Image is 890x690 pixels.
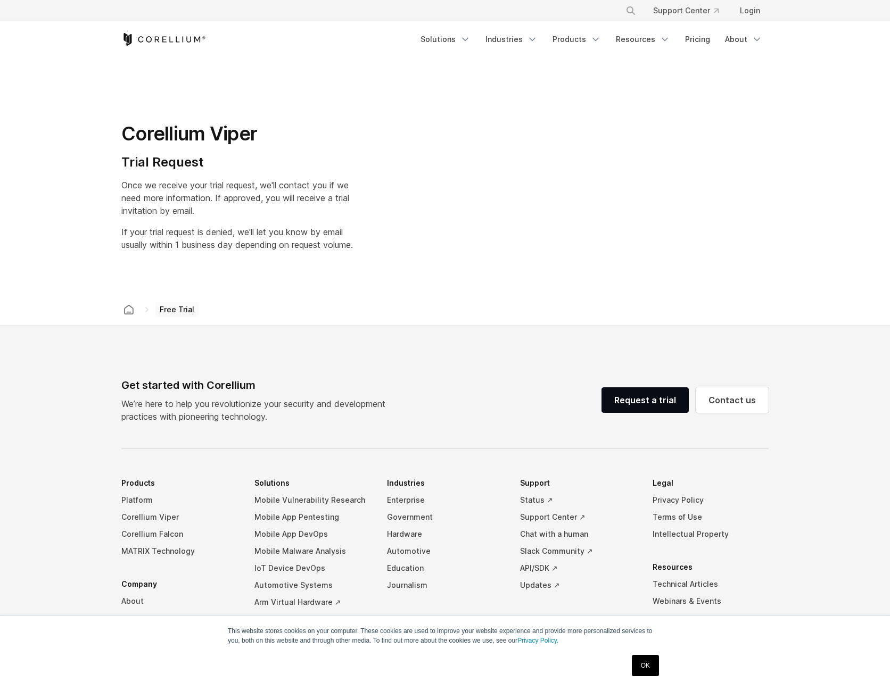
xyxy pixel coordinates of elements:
a: Mobile App DevOps [254,526,370,543]
p: This website stores cookies on your computer. These cookies are used to improve your website expe... [228,626,662,645]
div: Navigation Menu [414,30,769,49]
a: Arm Virtual Hardware ↗ [254,594,370,611]
span: If your trial request is denied, we'll let you know by email usually within 1 business day depend... [121,227,353,250]
a: Login [731,1,769,20]
span: Free Trial [155,302,199,317]
a: Resources [609,30,677,49]
a: Careers [121,610,237,627]
a: Hardware [387,526,503,543]
button: Search [621,1,640,20]
a: Privacy Policy. [517,637,558,644]
span: Once we receive your trial request, we'll contact you if we need more information. If approved, y... [121,180,349,216]
a: Products [546,30,607,49]
a: Education [387,560,503,577]
a: Support Center [645,1,727,20]
h1: Corellium Viper [121,122,353,146]
a: Pricing [679,30,716,49]
a: Slack Community ↗ [520,543,636,560]
a: Solutions [414,30,477,49]
a: Terms of Use [653,509,769,526]
a: Webinars & Events [653,593,769,610]
a: Chat with a human [520,526,636,543]
a: Contact us [696,387,769,413]
a: About [121,593,237,610]
a: Status ↗ [520,492,636,509]
a: Technical Articles [653,576,769,593]
a: Updates ↗ [520,577,636,594]
a: Training Classes [653,610,769,627]
a: Automotive [387,543,503,560]
a: Enterprise [387,492,503,509]
a: About [719,30,769,49]
a: Request a trial [601,387,689,413]
a: Automotive Systems [254,577,370,594]
a: Corellium Viper [121,509,237,526]
a: Mobile Vulnerability Research [254,492,370,509]
a: Corellium Falcon [121,526,237,543]
a: Industries [479,30,544,49]
a: Privacy Policy [653,492,769,509]
div: Navigation Menu [613,1,769,20]
a: MATRIX Technology [121,543,237,560]
a: IoT Device DevOps [254,560,370,577]
a: Platform [121,492,237,509]
a: Mobile App Pentesting [254,509,370,526]
a: OK [632,655,659,676]
a: API/SDK ↗ [520,560,636,577]
a: Mobile Malware Analysis [254,543,370,560]
a: Support Center ↗ [520,509,636,526]
div: Get started with Corellium [121,377,394,393]
p: We’re here to help you revolutionize your security and development practices with pioneering tech... [121,397,394,423]
a: Intellectual Property [653,526,769,543]
a: Journalism [387,577,503,594]
h4: Trial Request [121,154,353,170]
a: Corellium home [119,302,138,317]
a: Corellium Home [121,33,206,46]
a: Government [387,509,503,526]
